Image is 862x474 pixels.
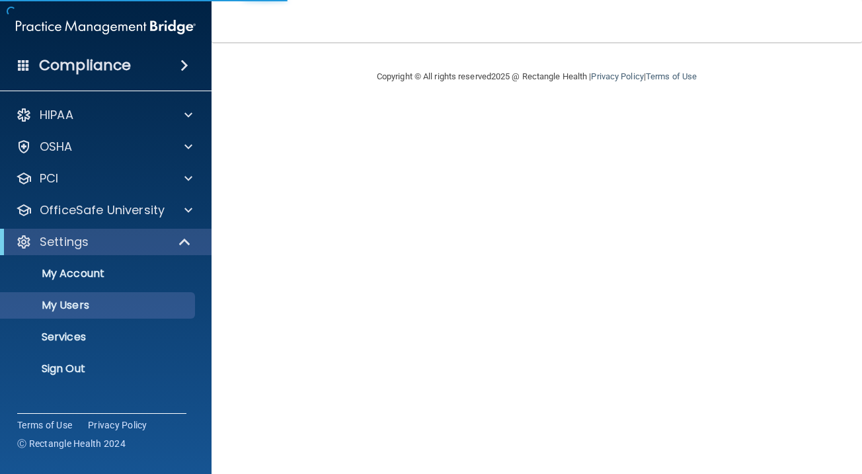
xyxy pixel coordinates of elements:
span: Ⓒ Rectangle Health 2024 [17,437,126,450]
a: Privacy Policy [591,71,643,81]
div: Copyright © All rights reserved 2025 @ Rectangle Health | | [295,56,778,98]
p: PCI [40,171,58,186]
p: Services [9,331,189,344]
p: HIPAA [40,107,73,123]
p: OfficeSafe University [40,202,165,218]
a: Settings [16,234,192,250]
p: Settings [40,234,89,250]
p: OSHA [40,139,73,155]
a: Privacy Policy [88,418,147,432]
a: PCI [16,171,192,186]
p: Sign Out [9,362,189,375]
a: OfficeSafe University [16,202,192,218]
img: PMB logo [16,14,196,40]
a: Terms of Use [17,418,72,432]
a: OSHA [16,139,192,155]
a: Terms of Use [646,71,697,81]
p: My Account [9,267,189,280]
h4: Compliance [39,56,131,75]
a: HIPAA [16,107,192,123]
p: My Users [9,299,189,312]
